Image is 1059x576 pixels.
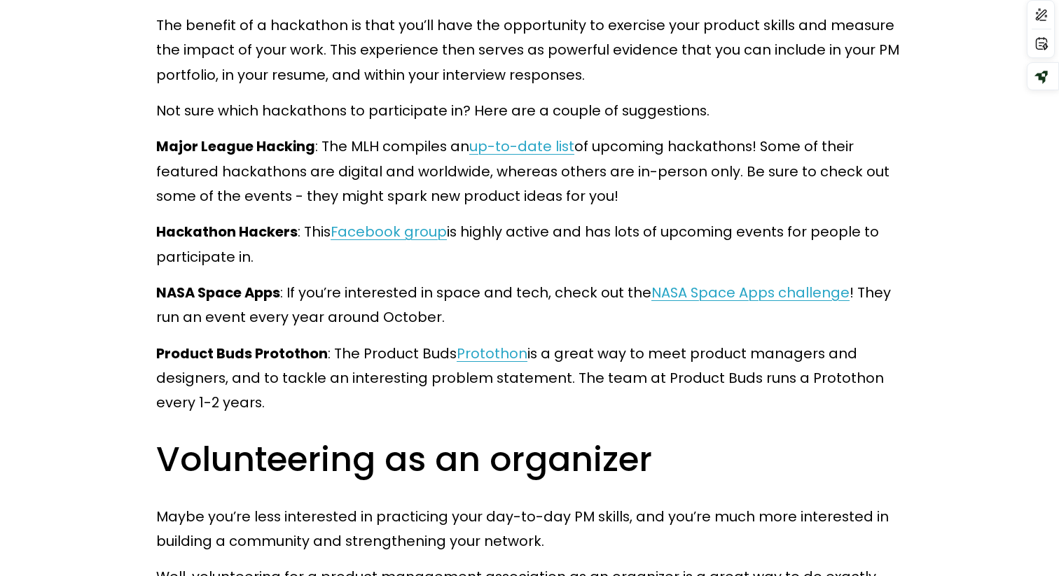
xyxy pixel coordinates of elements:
p: : This is highly active and has lots of upcoming events for people to participate in. [156,220,903,269]
strong: NASA Space Apps [156,283,280,302]
a: Facebook group [331,222,447,241]
a: Protothon [457,344,527,363]
strong: Product Buds Protothon [156,344,328,363]
p: The benefit of a hackathon is that you’ll have the opportunity to exercise your product skills an... [156,13,903,87]
p: : The Product Buds is a great way to meet product managers and designers, and to tackle an intere... [156,342,903,416]
p: Not sure which hackathons to participate in? Here are a couple of suggestions. [156,99,903,123]
strong: Major League Hacking [156,136,315,156]
p: Maybe you’re less interested in practicing your day-to-day PM skills, and you’re much more intere... [156,505,903,554]
p: : The MLH compiles an of upcoming hackathons! Some of their featured hackathons are digital and w... [156,134,903,209]
strong: Hackathon Hackers [156,222,298,241]
p: : If you’re interested in space and tech, check out the ! They run an event every year around Oct... [156,281,903,330]
h2: Volunteering as an organizer [156,437,903,482]
a: up-to-date list [469,136,574,156]
a: NASA Space Apps challenge [651,283,850,302]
